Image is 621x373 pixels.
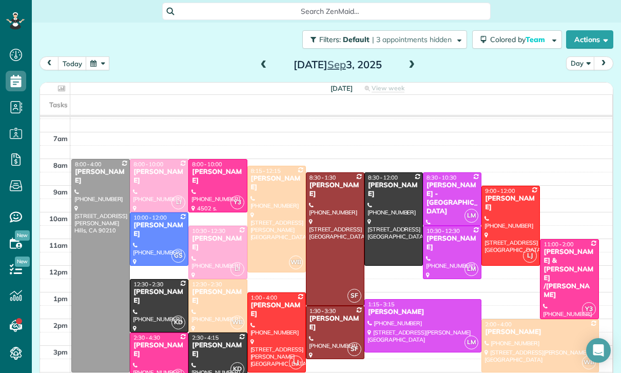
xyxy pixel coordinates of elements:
span: Default [343,35,370,44]
span: 8:15 - 12:15 [251,167,281,174]
div: [PERSON_NAME] [133,168,185,185]
button: Colored byTeam [472,30,562,49]
span: 12pm [49,268,68,276]
span: 9:00 - 12:00 [485,187,515,194]
span: Sep [327,58,346,71]
div: [PERSON_NAME] [191,341,244,359]
div: [PERSON_NAME] [309,315,361,332]
div: [PERSON_NAME] [367,308,478,317]
span: 1:30 - 3:30 [309,307,336,315]
div: [PERSON_NAME] & [PERSON_NAME] /[PERSON_NAME] [543,248,595,300]
div: [PERSON_NAME] [250,174,303,192]
span: 8:00 - 4:00 [75,161,102,168]
span: 8:00 - 10:00 [133,161,163,168]
span: 3pm [53,348,68,356]
div: [PERSON_NAME] [484,328,595,337]
span: 8:30 - 12:00 [368,174,398,181]
span: | 3 appointments hidden [372,35,452,44]
span: LM [464,336,478,349]
span: 2:30 - 4:30 [133,334,160,341]
span: 10:30 - 12:30 [192,227,225,234]
div: [PERSON_NAME] [250,301,303,319]
div: [PERSON_NAME] [191,168,244,185]
span: WB [289,256,303,269]
span: LJ [523,249,537,263]
span: 12:30 - 2:30 [192,281,222,288]
span: LI [230,262,244,276]
span: 11am [49,241,68,249]
div: [PERSON_NAME] [191,234,244,252]
span: SF [347,289,361,303]
span: LJ [289,356,303,369]
span: 11:00 - 2:00 [544,241,573,248]
span: 8:00 - 10:00 [192,161,222,168]
a: Filters: Default | 3 appointments hidden [297,30,467,49]
span: Y3 [582,302,596,316]
div: [PERSON_NAME] - [GEOGRAPHIC_DATA] [426,181,478,216]
span: 10:00 - 12:00 [133,214,167,221]
div: [PERSON_NAME] [133,288,185,305]
span: 1:15 - 3:15 [368,301,395,308]
span: Colored by [490,35,549,44]
span: LI [171,195,185,209]
span: 8:30 - 10:30 [426,174,456,181]
span: 2pm [53,321,68,329]
div: [PERSON_NAME] [133,341,185,359]
span: LM [464,209,478,223]
span: 10:30 - 12:30 [426,227,460,234]
span: 7am [53,134,68,143]
span: 9am [53,188,68,196]
span: Team [526,35,547,44]
span: 2:00 - 4:00 [485,321,512,328]
span: Y3 [230,195,244,209]
div: [PERSON_NAME] [484,194,537,212]
span: 8am [53,161,68,169]
span: 1:00 - 4:00 [251,294,278,301]
button: today [58,56,87,70]
span: WB [230,316,244,329]
span: 10am [49,214,68,223]
button: Actions [566,30,613,49]
div: [PERSON_NAME] [309,181,361,199]
div: [PERSON_NAME] [74,168,127,185]
span: 8:30 - 1:30 [309,174,336,181]
span: SF [347,342,361,356]
span: 12:30 - 2:30 [133,281,163,288]
span: New [15,230,30,241]
h2: [DATE] 3, 2025 [274,59,402,70]
div: [PERSON_NAME] [426,234,478,252]
span: WB [582,356,596,369]
span: LM [464,262,478,276]
span: New [15,257,30,267]
span: [DATE] [331,84,353,92]
div: [PERSON_NAME] [133,221,185,239]
span: KD [171,316,185,329]
button: prev [40,56,59,70]
span: View week [372,84,404,92]
span: GS [171,249,185,263]
div: [PERSON_NAME] [191,288,244,305]
div: Open Intercom Messenger [586,338,611,363]
button: Day [566,56,595,70]
button: next [594,56,613,70]
span: Tasks [49,101,68,109]
span: 2:30 - 4:15 [192,334,219,341]
span: 1pm [53,295,68,303]
span: Filters: [319,35,341,44]
button: Filters: Default | 3 appointments hidden [302,30,467,49]
div: [PERSON_NAME] [367,181,420,199]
